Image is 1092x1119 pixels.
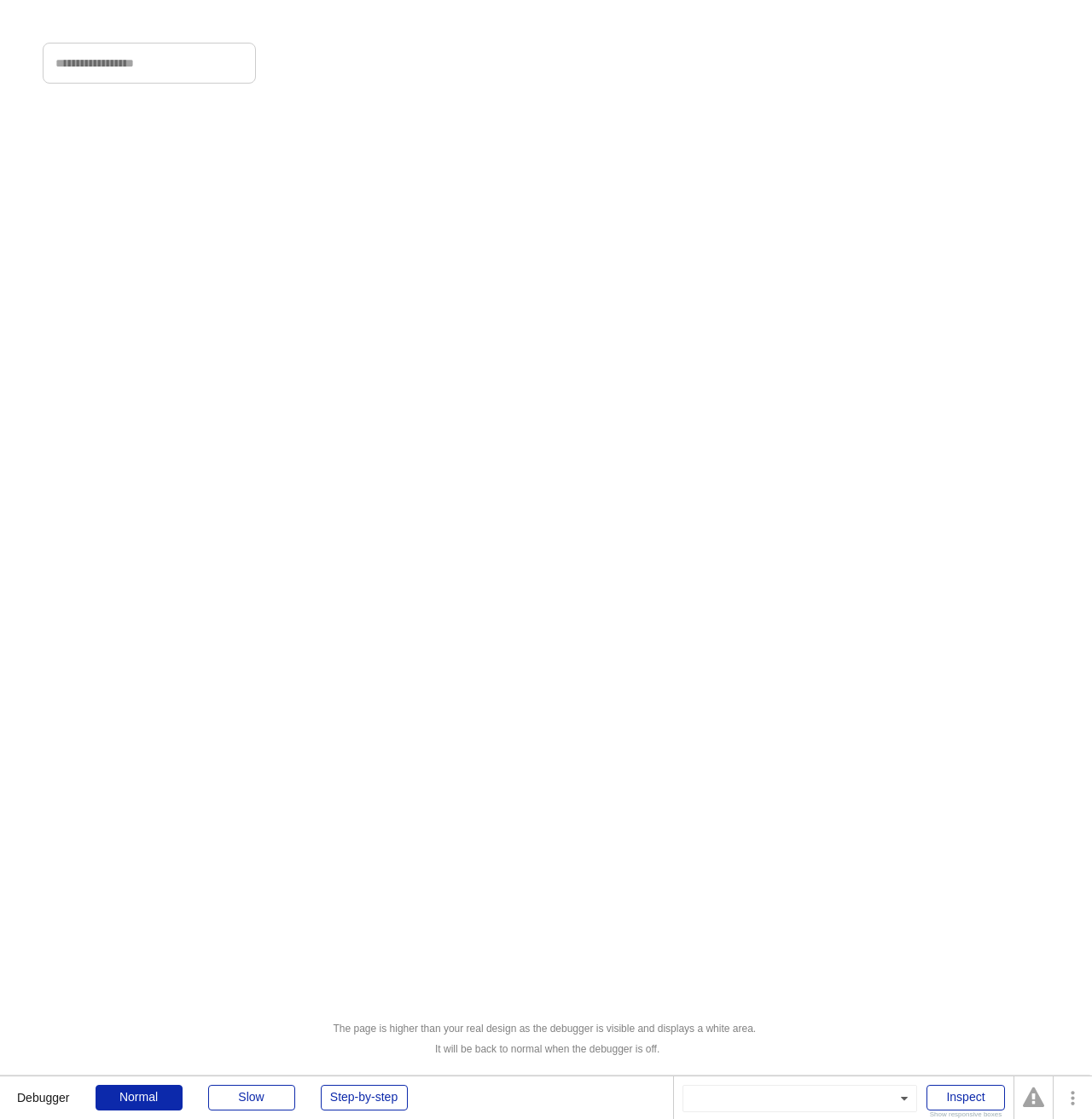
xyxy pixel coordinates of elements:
[926,1111,1005,1118] div: Show responsive boxes
[321,1085,408,1110] div: Step-by-step
[926,1085,1005,1110] div: Inspect
[208,1085,295,1110] div: Slow
[17,1076,70,1104] div: Debugger
[96,1085,183,1110] div: Normal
